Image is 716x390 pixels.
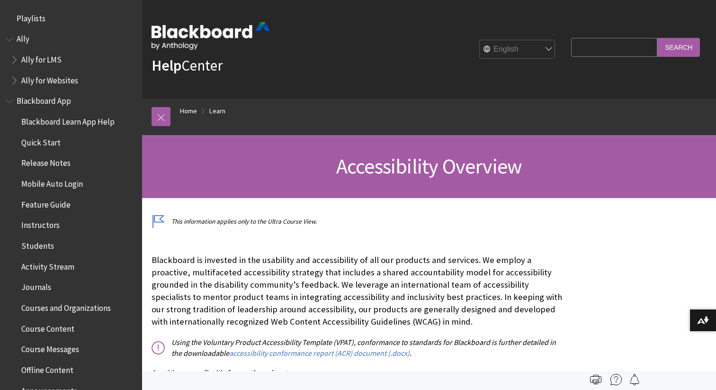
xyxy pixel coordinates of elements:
nav: Book outline for Playlists [6,10,136,27]
img: More help [610,374,622,385]
a: Learn [209,105,225,117]
strong: Help [152,56,181,75]
input: Search [657,38,700,56]
img: Follow this page [629,374,640,385]
p: This information applies only to the Ultra Course View. [152,217,566,226]
a: Home [180,105,197,117]
span: Journals [21,280,51,292]
span: Students [21,238,54,251]
span: Release Notes [21,155,71,168]
img: Print [590,374,601,385]
p: On this page, find information about: [152,367,566,380]
span: Course Messages [21,342,79,354]
span: Offline Content [21,362,73,375]
p: Blackboard is invested in the usability and accessibility of all our products and services. We em... [152,254,566,328]
span: Playlists [17,10,45,23]
span: Courses and Organizations [21,300,111,313]
a: HelpCenter [152,56,223,75]
span: Activity Stream [21,259,74,272]
span: Ally for Websites [21,73,78,85]
span: Feature Guide [21,197,71,209]
p: Using the Voluntary Product Accessibility Template (VPAT), conformance to standards for Blackboar... [152,337,566,358]
select: Site Language Selector [480,40,555,59]
span: Instructors [21,218,60,230]
img: Blackboard by Anthology [152,22,270,50]
span: Course Content [21,321,74,334]
span: Blackboard Learn App Help [21,114,115,127]
span: Ally [17,31,29,44]
span: Blackboard App [17,93,71,106]
span: Accessibility Overview [336,153,522,179]
span: Mobile Auto Login [21,176,83,189]
span: Ally for LMS [21,52,62,64]
span: Quick Start [21,135,61,147]
nav: Book outline for Anthology Ally Help [6,31,136,89]
a: accessibility conformance report (ACR) document (.docx) [229,348,410,358]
